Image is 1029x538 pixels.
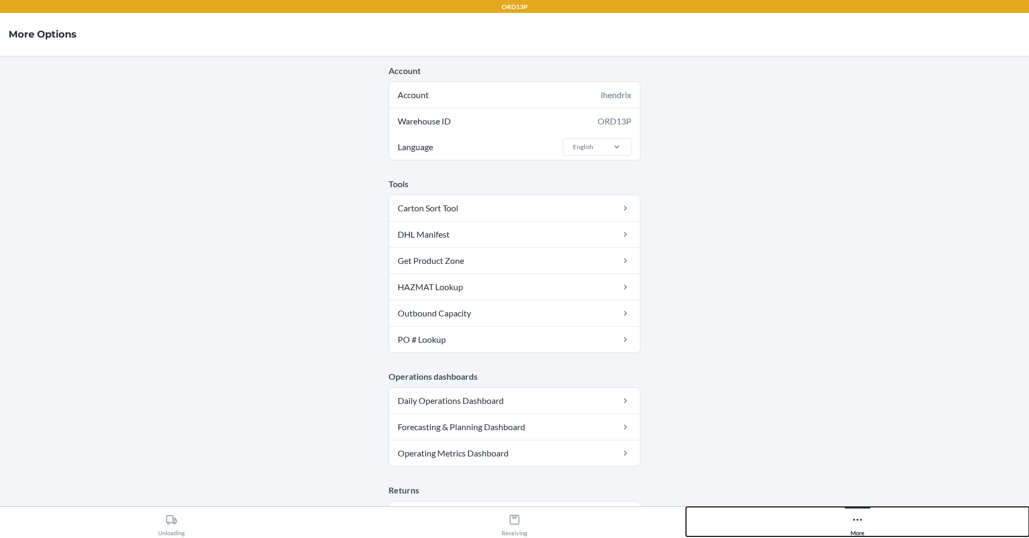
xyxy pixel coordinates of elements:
[573,142,593,152] div: English
[686,507,1029,536] button: More
[389,388,640,414] a: Daily Operations Dashboard
[598,115,631,128] div: ORD13P
[389,82,640,108] div: Account
[389,502,640,527] a: Close RTM / Disposal Box
[389,108,640,134] div: Warehouse ID
[502,510,527,536] div: Receiving
[389,195,640,221] a: Carton Sort Tool
[572,142,573,152] input: LanguageEnglish
[502,2,528,12] p: ORD13P
[389,222,640,247] a: DHL Manifest
[158,510,185,536] div: Unloading
[9,27,77,41] h4: More Options
[389,274,640,300] a: HAZMAT Lookup
[343,507,686,536] button: Receiving
[389,300,640,326] a: Outbound Capacity
[601,89,631,101] div: lhendrix
[389,440,640,466] a: Operating Metrics Dashboard
[389,64,640,77] p: Account
[389,484,640,497] p: Returns
[396,134,435,160] span: Language
[389,178,640,190] p: Tools
[389,248,640,274] a: Get Product Zone
[851,510,864,536] div: More
[389,370,640,383] p: Operations dashboards
[389,327,640,352] a: PO # Lookup
[389,414,640,440] a: Forecasting & Planning Dashboard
